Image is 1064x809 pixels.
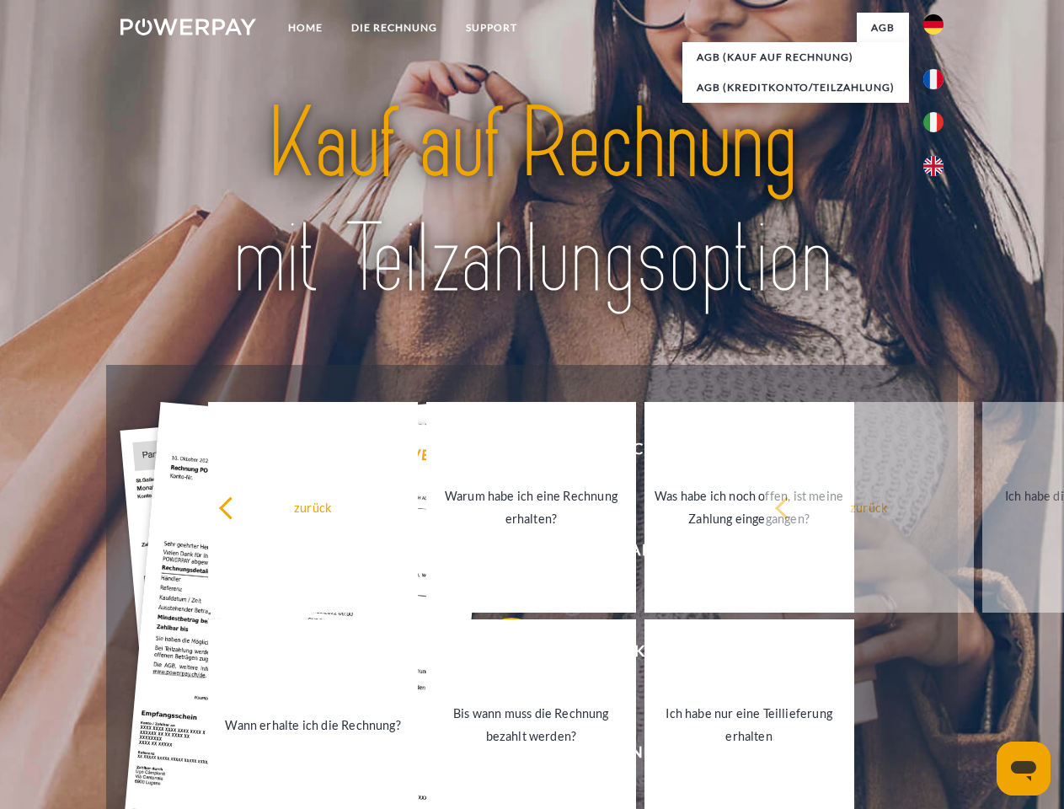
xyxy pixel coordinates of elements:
[436,485,626,530] div: Warum habe ich eine Rechnung erhalten?
[923,156,944,176] img: en
[655,485,844,530] div: Was habe ich noch offen, ist meine Zahlung eingegangen?
[655,702,844,747] div: Ich habe nur eine Teillieferung erhalten
[682,72,909,103] a: AGB (Kreditkonto/Teilzahlung)
[923,69,944,89] img: fr
[436,702,626,747] div: Bis wann muss die Rechnung bezahlt werden?
[774,496,964,518] div: zurück
[923,112,944,132] img: it
[337,13,452,43] a: DIE RECHNUNG
[644,402,854,613] a: Was habe ich noch offen, ist meine Zahlung eingegangen?
[161,81,903,323] img: title-powerpay_de.svg
[857,13,909,43] a: agb
[682,42,909,72] a: AGB (Kauf auf Rechnung)
[923,14,944,35] img: de
[120,19,256,35] img: logo-powerpay-white.svg
[218,713,408,736] div: Wann erhalte ich die Rechnung?
[452,13,532,43] a: SUPPORT
[997,742,1051,796] iframe: Schaltfläche zum Öffnen des Messaging-Fensters
[218,496,408,518] div: zurück
[274,13,337,43] a: Home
